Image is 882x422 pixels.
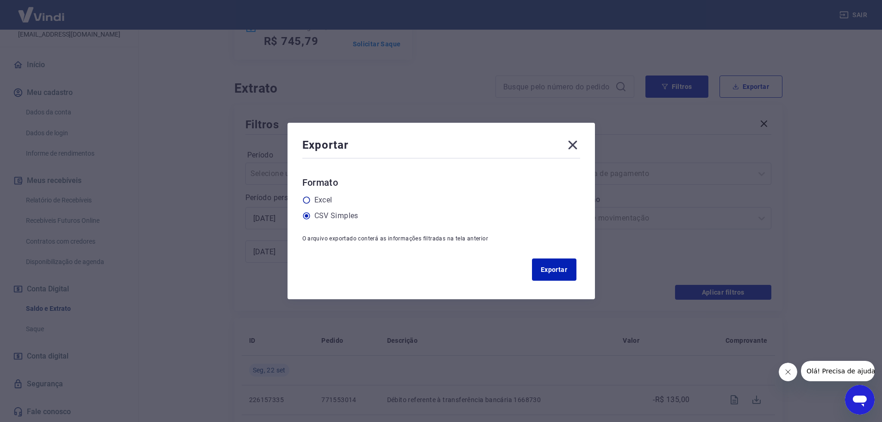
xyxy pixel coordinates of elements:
[302,138,580,156] div: Exportar
[801,361,875,381] iframe: Mensagem da empresa
[6,6,78,14] span: Olá! Precisa de ajuda?
[779,363,797,381] iframe: Fechar mensagem
[314,210,358,221] label: CSV Simples
[302,235,488,242] span: O arquivo exportado conterá as informações filtradas na tela anterior
[302,175,580,190] h6: Formato
[845,385,875,415] iframe: Botão para abrir a janela de mensagens
[532,258,576,281] button: Exportar
[314,195,332,206] label: Excel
